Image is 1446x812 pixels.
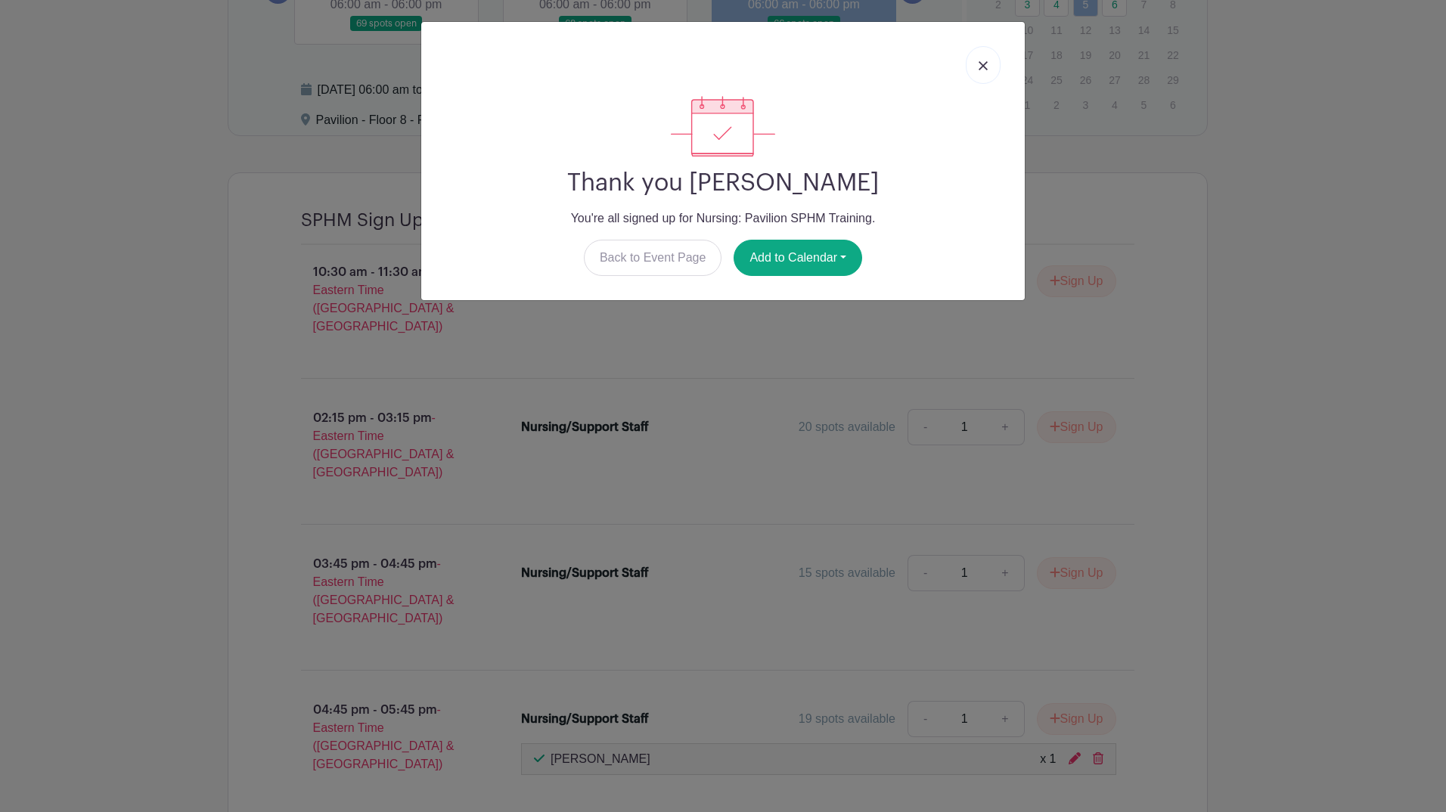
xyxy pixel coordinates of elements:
button: Add to Calendar [734,240,862,276]
h2: Thank you [PERSON_NAME] [433,169,1013,197]
a: Back to Event Page [584,240,722,276]
p: You're all signed up for Nursing: Pavilion SPHM Training. [433,209,1013,228]
img: signup_complete-c468d5dda3e2740ee63a24cb0ba0d3ce5d8a4ecd24259e683200fb1569d990c8.svg [671,96,775,157]
img: close_button-5f87c8562297e5c2d7936805f587ecaba9071eb48480494691a3f1689db116b3.svg [979,61,988,70]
